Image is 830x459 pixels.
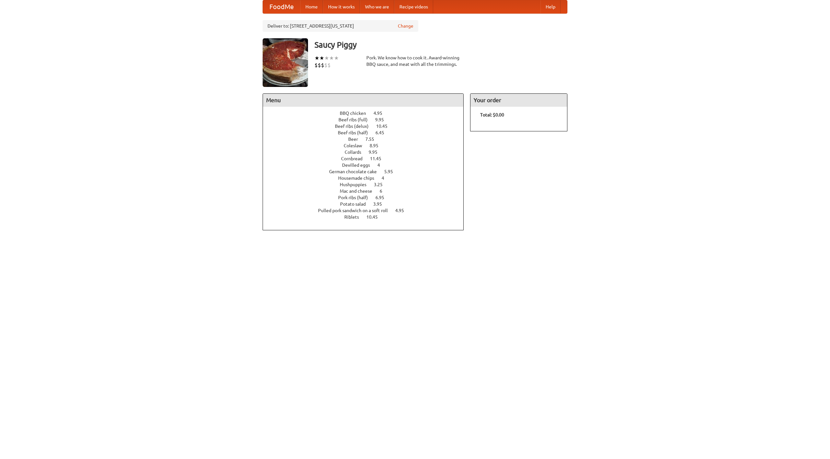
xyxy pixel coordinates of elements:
span: Devilled eggs [342,163,376,168]
a: Change [398,23,413,29]
span: Potato salad [340,201,372,207]
a: Beer 7.55 [348,137,386,142]
span: 4.95 [373,111,389,116]
span: Collards [345,150,368,155]
span: 9.95 [369,150,384,155]
a: Who we are [360,0,394,13]
h3: Saucy Piggy [314,38,567,51]
span: 8.95 [370,143,385,148]
span: 3.95 [373,201,388,207]
h4: Your order [470,94,567,107]
a: Collards 9.95 [345,150,389,155]
a: Beef ribs (delux) 10.45 [335,124,399,129]
span: BBQ chicken [340,111,373,116]
span: Pulled pork sandwich on a soft roll [318,208,394,213]
li: $ [318,62,321,69]
span: 6.95 [375,195,391,200]
span: 3.25 [374,182,389,187]
span: Housemade chips [338,175,381,181]
span: 10.45 [376,124,394,129]
a: Coleslaw 8.95 [344,143,390,148]
span: Riblets [344,214,365,220]
img: angular.jpg [263,38,308,87]
span: Beef ribs (full) [338,117,374,122]
span: Pork ribs (half) [338,195,374,200]
span: Cornbread [341,156,369,161]
a: Beef ribs (full) 9.95 [338,117,396,122]
li: ★ [324,54,329,62]
a: Help [540,0,561,13]
a: Pork ribs (half) 6.95 [338,195,396,200]
a: German chocolate cake 5.95 [329,169,405,174]
span: Beef ribs (half) [338,130,374,135]
li: ★ [314,54,319,62]
span: 9.95 [375,117,390,122]
span: Beer [348,137,364,142]
span: 10.45 [366,214,384,220]
li: ★ [329,54,334,62]
div: Deliver to: [STREET_ADDRESS][US_STATE] [263,20,418,32]
span: 11.45 [370,156,388,161]
span: Coleslaw [344,143,369,148]
h4: Menu [263,94,463,107]
a: Cornbread 11.45 [341,156,393,161]
span: Hushpuppies [340,182,373,187]
span: 6.45 [375,130,391,135]
a: Riblets 10.45 [344,214,390,220]
a: Devilled eggs 4 [342,163,392,168]
li: $ [321,62,324,69]
div: Pork. We know how to cook it. Award-winning BBQ sauce, and meat with all the trimmings. [366,54,464,67]
li: ★ [319,54,324,62]
a: How it works [323,0,360,13]
a: Pulled pork sandwich on a soft roll 4.95 [318,208,416,213]
li: ★ [334,54,339,62]
a: Potato salad 3.95 [340,201,394,207]
span: 5.95 [384,169,399,174]
span: German chocolate cake [329,169,383,174]
a: Recipe videos [394,0,433,13]
a: Beef ribs (half) 6.45 [338,130,396,135]
span: 4.95 [395,208,410,213]
a: BBQ chicken 4.95 [340,111,394,116]
a: Home [300,0,323,13]
a: Mac and cheese 6 [340,188,394,194]
span: 4 [382,175,391,181]
a: FoodMe [263,0,300,13]
li: $ [314,62,318,69]
li: $ [327,62,331,69]
span: 4 [377,163,386,168]
span: 6 [380,188,389,194]
a: Housemade chips 4 [338,175,396,181]
span: 7.55 [365,137,381,142]
li: $ [324,62,327,69]
span: Beef ribs (delux) [335,124,375,129]
b: Total: $0.00 [480,112,504,117]
a: Hushpuppies 3.25 [340,182,395,187]
span: Mac and cheese [340,188,379,194]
